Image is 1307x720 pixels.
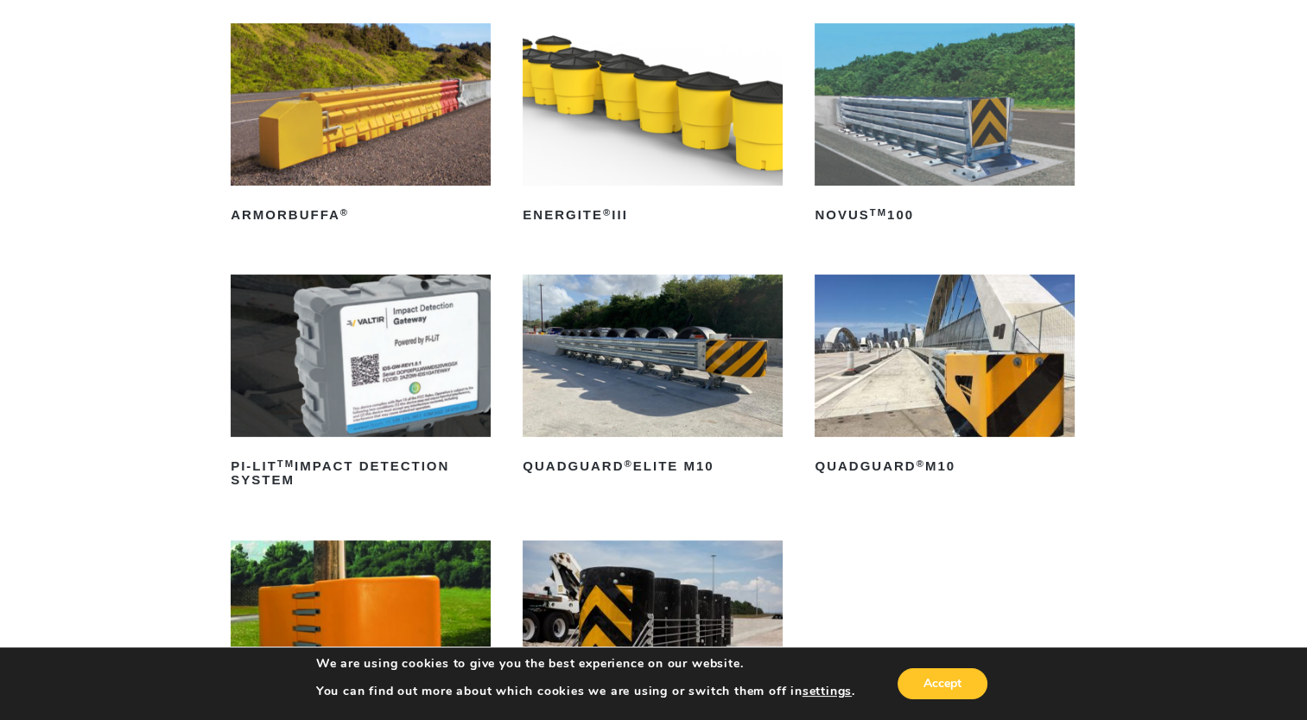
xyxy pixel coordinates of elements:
[316,684,855,699] p: You can find out more about which cookies we are using or switch them off in .
[523,201,783,229] h2: ENERGITE III
[898,668,987,699] button: Accept
[523,23,783,229] a: ENERGITE®III
[603,207,612,218] sup: ®
[523,452,783,480] h2: QuadGuard Elite M10
[870,207,887,218] sup: TM
[316,656,855,672] p: We are using cookies to give you the best experience on our website.
[917,458,925,469] sup: ®
[231,275,491,494] a: PI-LITTMImpact Detection System
[231,23,491,229] a: ArmorBuffa®
[624,458,632,469] sup: ®
[815,201,1075,229] h2: NOVUS 100
[340,207,349,218] sup: ®
[815,23,1075,229] a: NOVUSTM100
[815,275,1075,480] a: QuadGuard®M10
[523,275,783,480] a: QuadGuard®Elite M10
[803,684,852,699] button: settings
[815,452,1075,480] h2: QuadGuard M10
[231,201,491,229] h2: ArmorBuffa
[231,452,491,494] h2: PI-LIT Impact Detection System
[277,458,295,469] sup: TM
